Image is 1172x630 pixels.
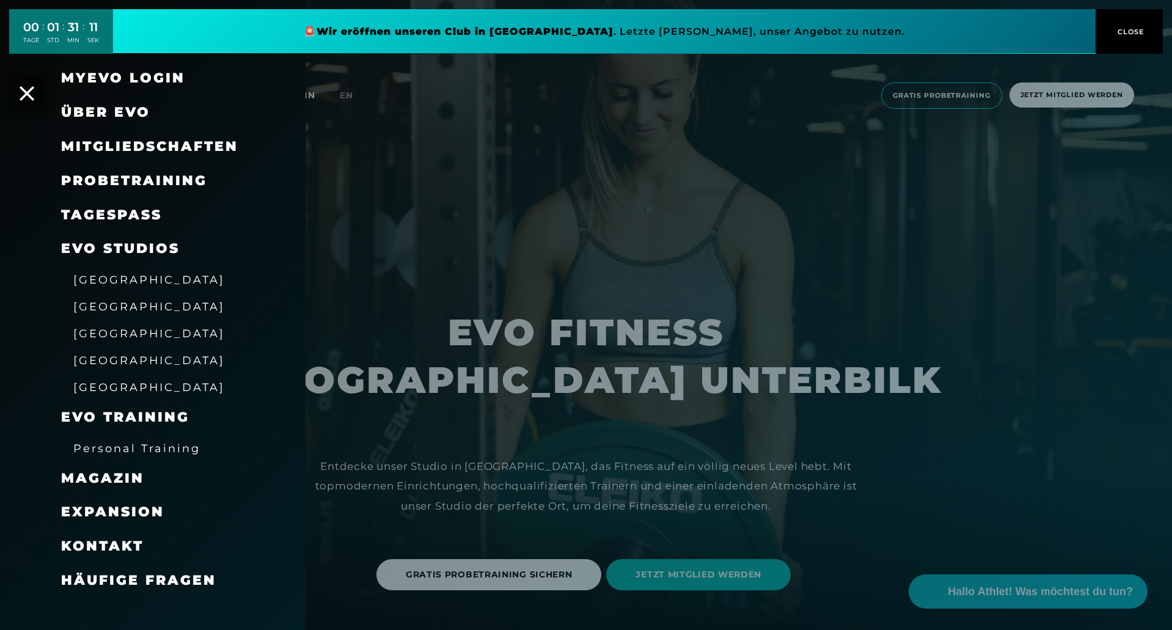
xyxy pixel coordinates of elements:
div: STD [47,36,59,45]
div: 11 [87,18,99,36]
span: CLOSE [1115,26,1145,37]
a: MyEVO Login [61,70,185,86]
div: SEK [87,36,99,45]
div: : [42,20,44,52]
div: : [62,20,64,52]
div: 00 [23,18,39,36]
div: MIN [67,36,79,45]
div: 01 [47,18,59,36]
button: CLOSE [1096,9,1163,54]
span: Über EVO [61,104,150,120]
div: TAGE [23,36,39,45]
div: : [82,20,84,52]
div: 31 [67,18,79,36]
